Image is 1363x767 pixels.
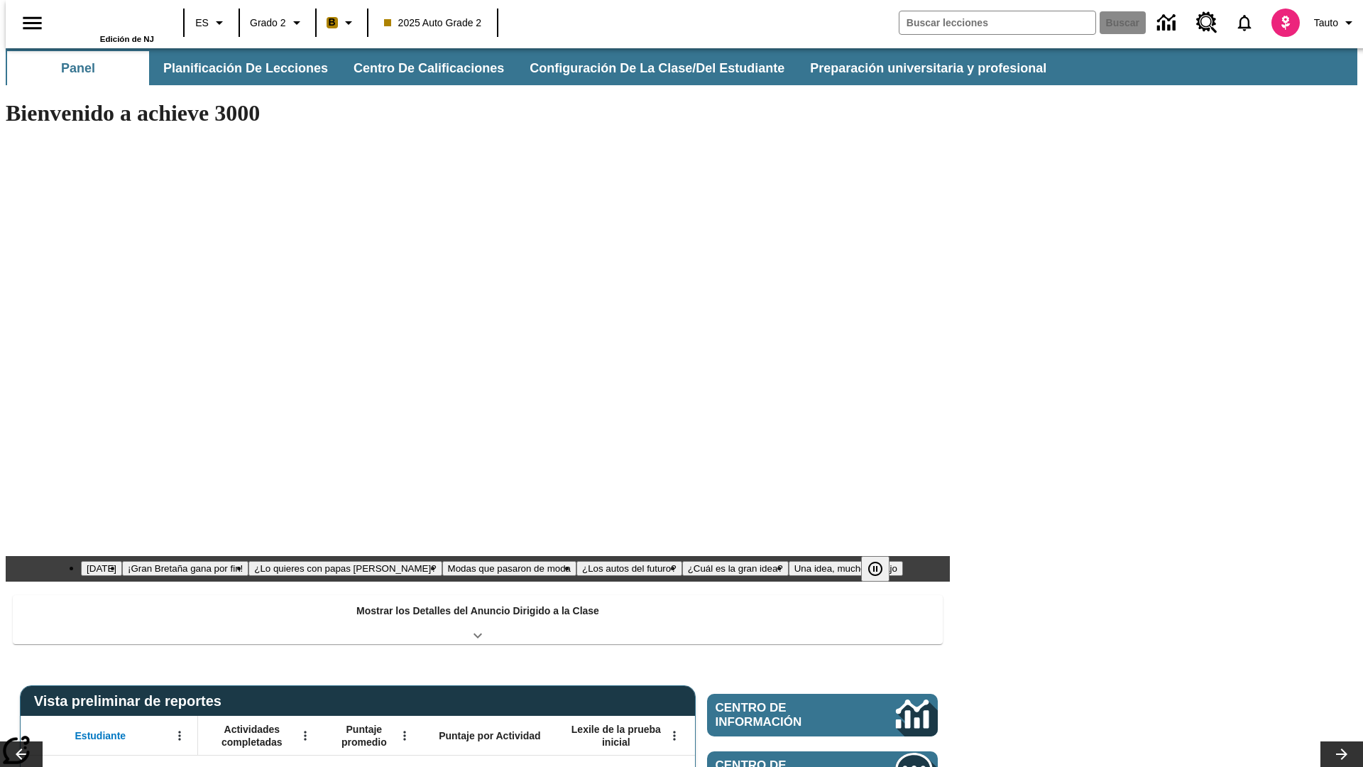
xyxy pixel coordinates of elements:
button: Abrir menú [169,725,190,746]
button: Centro de calificaciones [342,51,515,85]
button: Lenguaje: ES, Selecciona un idioma [189,10,234,36]
span: Estudiante [75,729,126,742]
span: Puntaje promedio [330,723,398,749]
div: Subbarra de navegación [6,51,1059,85]
span: ES [195,16,209,31]
span: Tauto [1314,16,1338,31]
button: Planificación de lecciones [152,51,339,85]
button: Boost El color de la clase es anaranjado claro. Cambiar el color de la clase. [321,10,363,36]
div: Portada [62,5,154,43]
div: Mostrar los Detalles del Anuncio Dirigido a la Clase [13,595,943,644]
span: Actividades completadas [205,723,299,749]
button: Pausar [861,556,889,582]
span: Lexile de la prueba inicial [564,723,668,749]
a: Centro de información [707,694,938,736]
button: Abrir menú [394,725,415,746]
h1: Bienvenido a achieve 3000 [6,100,950,126]
button: Diapositiva 4 Modas que pasaron de moda [442,561,576,576]
button: Grado: Grado 2, Elige un grado [244,10,311,36]
span: Puntaje por Actividad [439,729,540,742]
button: Diapositiva 6 ¿Cuál es la gran idea? [682,561,789,576]
button: Panel [7,51,149,85]
button: Perfil/Configuración [1308,10,1363,36]
button: Abrir el menú lateral [11,2,53,44]
a: Centro de información [1149,4,1188,43]
a: Centro de recursos, Se abrirá en una pestaña nueva. [1188,4,1226,42]
input: Buscar campo [899,11,1095,34]
button: Diapositiva 3 ¿Lo quieres con papas fritas? [248,561,442,576]
p: Mostrar los Detalles del Anuncio Dirigido a la Clase [356,604,599,619]
span: Vista preliminar de reportes [34,693,229,709]
div: Subbarra de navegación [6,48,1357,85]
a: Notificaciones [1226,4,1263,41]
span: Grado 2 [250,16,286,31]
button: Abrir menú [295,725,316,746]
button: Diapositiva 1 Día del Trabajo [81,561,122,576]
button: Configuración de la clase/del estudiante [518,51,796,85]
button: Diapositiva 7 Una idea, mucho trabajo [789,561,903,576]
img: avatar image [1271,9,1300,37]
span: Edición de NJ [100,35,154,43]
span: B [329,13,336,31]
button: Carrusel de lecciones, seguir [1320,741,1363,767]
span: 2025 Auto Grade 2 [384,16,482,31]
button: Abrir menú [664,725,685,746]
div: Pausar [861,556,904,582]
button: Diapositiva 2 ¡Gran Bretaña gana por fin! [122,561,248,576]
button: Diapositiva 5 ¿Los autos del futuro? [576,561,682,576]
span: Centro de información [716,701,848,729]
a: Portada [62,6,154,35]
button: Preparación universitaria y profesional [799,51,1058,85]
button: Escoja un nuevo avatar [1263,4,1308,41]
